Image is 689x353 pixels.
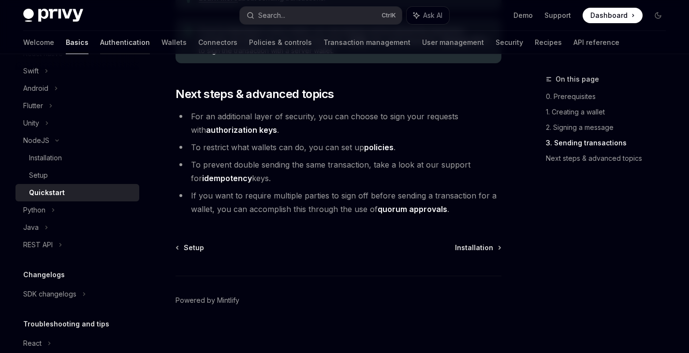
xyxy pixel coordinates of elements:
[423,11,442,20] span: Ask AI
[407,7,449,24] button: Ask AI
[23,288,76,300] div: SDK changelogs
[546,120,674,135] a: 2. Signing a message
[381,12,396,19] span: Ctrl K
[546,135,674,151] a: 3. Sending transactions
[23,83,48,94] div: Android
[176,158,501,185] li: To prevent double sending the same transaction, take a look at our support for keys.
[29,187,65,198] div: Quickstart
[176,189,501,216] li: If you want to require multiple parties to sign off before sending a transaction for a wallet, yo...
[378,204,447,214] a: quorum approvals
[544,11,571,20] a: Support
[546,104,674,120] a: 1. Creating a wallet
[23,338,42,349] div: React
[455,243,493,253] span: Installation
[23,9,83,22] img: dark logo
[161,31,187,54] a: Wallets
[249,31,312,54] a: Policies & controls
[66,31,88,54] a: Basics
[496,31,523,54] a: Security
[29,169,48,181] div: Setup
[23,135,49,146] div: NodeJS
[176,141,501,154] li: To restrict what wallets can do, you can set up .
[198,31,237,54] a: Connectors
[23,269,65,281] h5: Changelogs
[590,11,628,20] span: Dashboard
[23,204,45,216] div: Python
[546,151,674,166] a: Next steps & advanced topics
[29,152,62,164] div: Installation
[535,31,562,54] a: Recipes
[364,142,394,153] a: policies
[23,100,43,112] div: Flutter
[323,31,410,54] a: Transaction management
[15,149,139,167] a: Installation
[513,11,533,20] a: Demo
[176,86,334,102] span: Next steps & advanced topics
[650,8,666,23] button: Toggle dark mode
[240,7,401,24] button: Search...CtrlK
[202,173,252,184] a: idempotency
[176,296,239,305] a: Powered by Mintlify
[23,31,54,54] a: Welcome
[23,239,53,251] div: REST API
[23,318,109,330] h5: Troubleshooting and tips
[573,31,619,54] a: API reference
[176,110,501,137] li: For an additional layer of security, you can choose to sign your requests with .
[23,222,39,233] div: Java
[583,8,643,23] a: Dashboard
[556,73,599,85] span: On this page
[23,65,39,77] div: Swift
[422,31,484,54] a: User management
[15,184,139,201] a: Quickstart
[206,125,277,135] a: authorization keys
[455,243,500,253] a: Installation
[15,167,139,184] a: Setup
[100,31,150,54] a: Authentication
[23,117,39,129] div: Unity
[176,243,204,253] a: Setup
[258,10,285,21] div: Search...
[184,243,204,253] span: Setup
[546,89,674,104] a: 0. Prerequisites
